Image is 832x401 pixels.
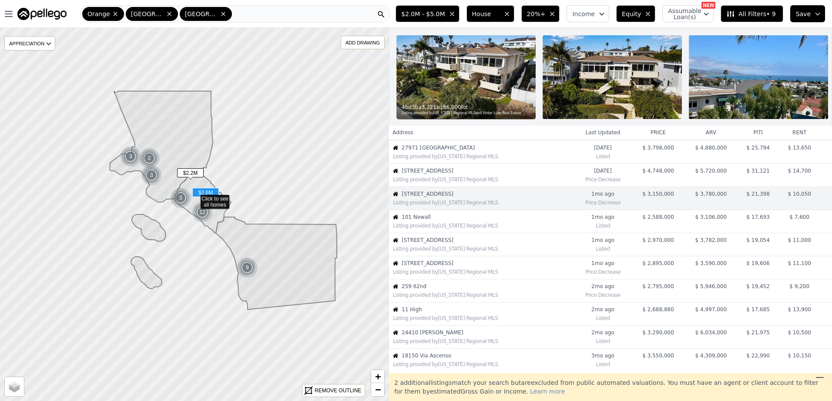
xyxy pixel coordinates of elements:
span: House [472,10,500,18]
span: $ 4,748,000 [642,168,674,174]
img: House [393,168,398,173]
span: $ 3,550,000 [642,353,674,359]
div: ADD DRAWING [341,36,384,49]
span: $ 3,782,000 [695,237,727,243]
span: [STREET_ADDRESS] [402,167,574,174]
a: Zoom in [371,370,384,383]
time: 2025-08-05 14:58 [577,144,628,151]
img: House [393,238,398,243]
span: 6,000 [446,104,461,111]
a: Zoom out [371,383,384,396]
div: Price Decrease [577,197,628,206]
img: g1.png [192,202,213,223]
span: Learn more [530,388,565,395]
div: APPRECIATION [4,36,55,51]
img: House [393,261,398,266]
div: Listed [577,336,628,345]
time: 2025-07-29 00:00 [577,167,628,174]
span: 27971 [GEOGRAPHIC_DATA] [402,144,574,151]
a: Property Photo 14bd3ba3,221sqft6,000lotListing provided by[US_STATE] Regional MLSand Vinter Luxe ... [389,28,832,126]
span: $ 3,590,000 [695,260,727,266]
span: $ 2,588,000 [642,214,674,220]
button: $2.0M - $5.0M [396,5,459,22]
span: $ 14,700 [788,168,811,174]
span: $ 2,970,000 [642,237,674,243]
time: 2025-06-26 03:55 [577,306,628,313]
img: g1.png [139,148,160,169]
time: 2025-07-08 18:16 [577,283,628,290]
span: $ 2,895,000 [642,260,674,266]
img: House [393,214,398,220]
time: 2025-06-02 23:10 [577,352,628,359]
img: House [393,284,398,289]
span: $ 4,997,000 [695,306,727,313]
span: $ 6,034,000 [695,330,727,336]
span: $ 5,720,000 [695,168,727,174]
a: Layers [5,377,24,396]
span: $ 3,780,000 [695,191,727,197]
span: $ 3,106,000 [695,214,727,220]
img: House [393,307,398,312]
span: $ 4,309,000 [695,353,727,359]
span: $ 7,600 [789,214,809,220]
span: $2.0M - $5.0M [401,10,445,18]
button: Equity [616,5,655,22]
img: g1.png [120,146,141,167]
div: Price Decrease [577,267,628,275]
time: 2025-07-22 06:12 [577,214,628,221]
span: $ 3,150,000 [642,191,674,197]
span: $ 11,100 [788,260,811,266]
span: [GEOGRAPHIC_DATA] [131,10,164,18]
span: $ 3,798,000 [642,145,674,151]
div: 3 [120,146,141,167]
button: Assumable Loan(s) [662,5,714,22]
time: 2025-07-18 23:53 [577,237,628,244]
span: Orange [87,10,110,18]
span: $ 19,606 [746,260,769,266]
span: $ 21,975 [746,330,769,336]
span: $ 31,121 [746,168,769,174]
time: 2025-07-22 09:26 [577,190,628,197]
div: Listing provided by [US_STATE] Regional MLS [393,268,574,275]
img: g1.png [237,257,258,278]
div: Listed [577,221,628,229]
button: Income [567,5,609,22]
div: NEW [701,2,715,9]
div: Listing provided by [US_STATE] Regional MLS [393,245,574,252]
img: g1.png [141,165,162,186]
img: Property Photo 2 [543,35,682,119]
span: $ 2,688,880 [642,306,674,313]
div: $2.6M [192,188,219,200]
span: $2.6M [192,188,219,197]
span: $ 10,500 [788,330,811,336]
span: $ 11,000 [788,237,811,243]
button: Save [790,5,825,22]
button: 20%+ [521,5,560,22]
th: price [632,126,684,139]
img: g1.png [170,187,191,208]
span: $ 9,200 [789,283,809,289]
div: Listing provided by [US_STATE] Regional MLS [393,176,574,183]
span: $2.2M [177,168,204,177]
div: 4 bd 3 ba sqft lot [402,104,531,111]
th: Last Updated [574,126,632,139]
div: Listed [577,313,628,322]
img: Pellego [17,8,67,20]
span: $ 19,054 [746,237,769,243]
span: $ 21,398 [746,191,769,197]
span: − [375,384,381,395]
span: [STREET_ADDRESS] [402,260,574,267]
span: $ 5,946,000 [695,283,727,289]
span: 101 Newall [402,214,574,221]
img: House [393,330,398,335]
span: $ 10,150 [788,353,811,359]
th: Address [389,126,574,139]
img: House [393,145,398,150]
span: + [375,371,381,382]
div: Listing provided by [US_STATE] Regional MLS and Vinter Luxe Real Estate [402,111,531,116]
span: $ 2,795,000 [642,283,674,289]
span: $ 25,794 [746,145,769,151]
button: House [466,5,514,22]
span: $ 17,685 [746,306,769,313]
div: Listing provided by [US_STATE] Regional MLS [393,222,574,229]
